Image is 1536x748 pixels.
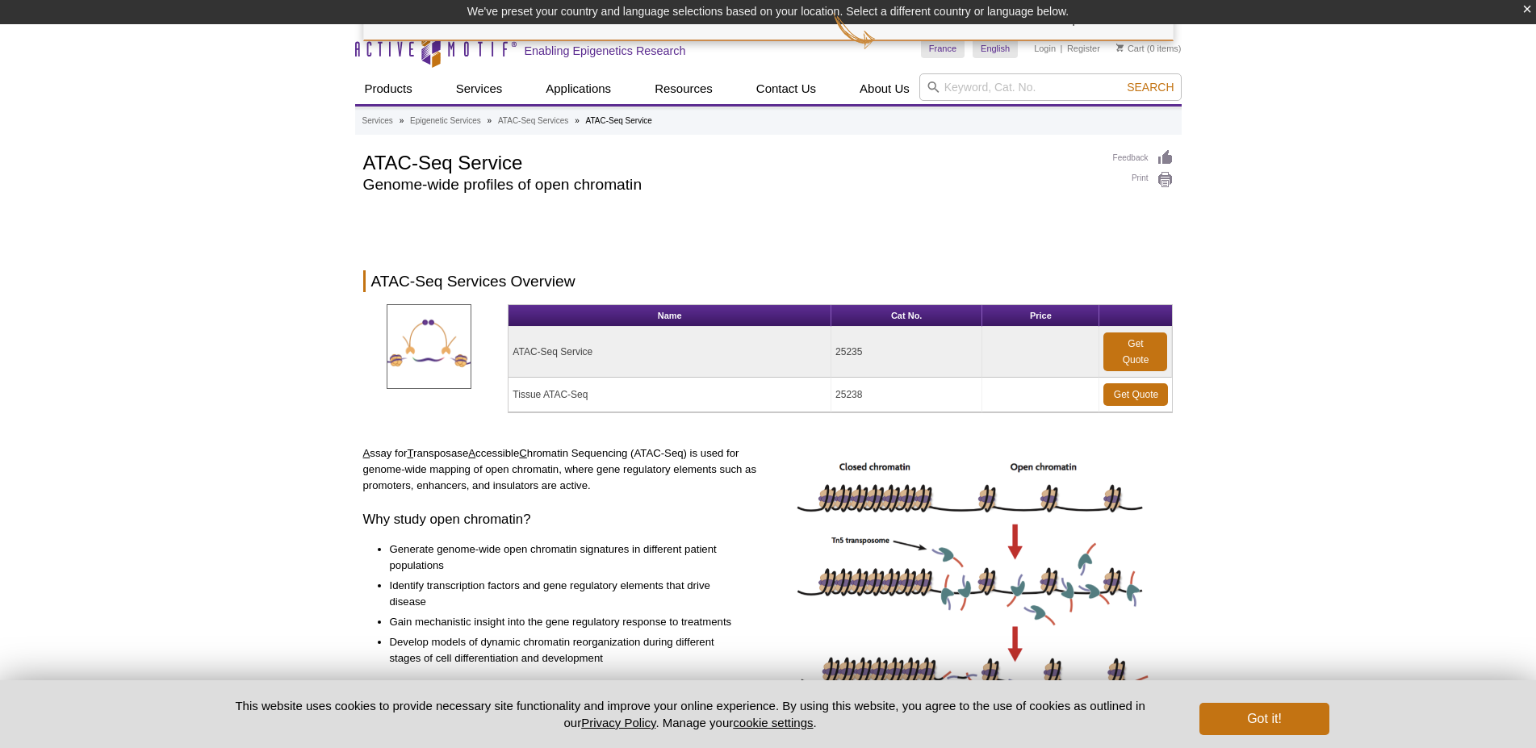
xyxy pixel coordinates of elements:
button: cookie settings [733,716,813,729]
a: Get Quote [1103,383,1168,406]
td: ATAC-Seq Service [509,327,831,378]
h2: Genome-wide profiles of open chromatin [363,178,1097,192]
a: English [973,39,1018,58]
h2: ATAC-Seq Services Overview [363,270,1174,292]
a: Cart [1116,43,1145,54]
li: | [1061,39,1063,58]
button: Search [1122,80,1178,94]
td: 25235 [831,327,982,378]
li: » [400,116,404,125]
li: Develop models of dynamic chromatin reorganization during different stages of cell differentiatio... [390,634,747,667]
h3: Why study open chromatin? [363,510,763,529]
a: ATAC-Seq Services [498,114,568,128]
u: A [468,447,475,459]
button: Got it! [1199,703,1329,735]
span: Search [1127,81,1174,94]
li: (0 items) [1116,39,1182,58]
a: Get Quote [1103,332,1167,371]
a: About Us [850,73,919,104]
input: Keyword, Cat. No. [919,73,1182,101]
a: Resources [645,73,722,104]
img: Change Here [833,12,876,50]
li: Identify transcription factors and gene regulatory elements that drive disease [390,578,747,610]
th: Price [982,305,1099,327]
li: » [575,116,580,125]
a: Epigenetic Services [410,114,481,128]
h2: Enabling Epigenetics Research [525,44,686,58]
h1: ATAC-Seq Service [363,149,1097,173]
img: Your Cart [1116,44,1124,52]
u: C [519,447,527,459]
th: Cat No. [831,305,982,327]
td: 25238 [831,378,982,412]
a: Register [1067,43,1100,54]
li: ATAC-Seq Service [586,116,652,125]
a: Applications [536,73,621,104]
p: ssay for ransposase ccessible hromatin Sequencing (ATAC-Seq) is used for genome-wide mapping of o... [363,445,763,494]
td: Tissue ATAC-Seq [509,378,831,412]
a: Contact Us [747,73,826,104]
li: Generate genome-wide open chromatin signatures in different patient populations [390,541,747,574]
th: Name [509,305,831,327]
a: Print [1113,171,1174,189]
a: Feedback [1113,149,1174,167]
a: Services [446,73,513,104]
a: Login [1034,43,1056,54]
u: A [363,447,370,459]
a: France [921,39,965,58]
p: This website uses cookies to provide necessary site functionality and improve your online experie... [207,697,1174,731]
a: Services [362,114,393,128]
a: Products [355,73,422,104]
img: ATAC-SeqServices [387,304,471,389]
li: » [488,116,492,125]
a: Privacy Policy [581,716,655,729]
li: Gain mechanistic insight into the gene regulatory response to treatments [390,614,747,630]
u: T [407,447,413,459]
